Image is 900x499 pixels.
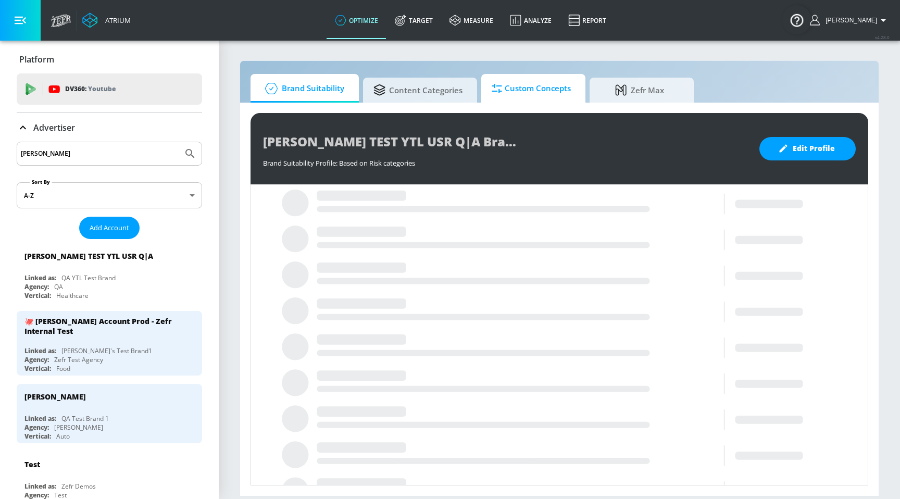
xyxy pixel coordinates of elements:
div: Linked as: [24,414,56,423]
span: v 4.28.0 [875,34,890,40]
div: Vertical: [24,291,51,300]
div: Linked as: [24,346,56,355]
span: Zefr Max [600,78,679,103]
button: Add Account [79,217,140,239]
a: Target [386,2,441,39]
div: DV360: Youtube [17,73,202,105]
div: [PERSON_NAME] TEST YTL USR Q|A [24,251,153,261]
p: Advertiser [33,122,75,133]
span: Brand Suitability [261,76,344,101]
div: Zefr Demos [61,482,96,491]
a: Atrium [82,13,131,28]
div: Zefr Test Agency [54,355,103,364]
div: [PERSON_NAME] TEST YTL USR Q|ALinked as:QA YTL Test BrandAgency:QAVertical:Healthcare [17,243,202,303]
label: Sort By [30,179,52,185]
div: QA [54,282,63,291]
span: Content Categories [373,78,463,103]
div: [PERSON_NAME]'s Test Brand1 [61,346,152,355]
span: Edit Profile [780,142,835,155]
button: Submit Search [179,142,202,165]
div: Atrium [101,16,131,25]
div: 🐙 [PERSON_NAME] Account Prod - Zefr Internal TestLinked as:[PERSON_NAME]'s Test Brand1Agency:Zefr... [17,311,202,376]
div: Agency: [24,282,49,291]
div: QA Test Brand 1 [61,414,109,423]
div: [PERSON_NAME] [54,423,103,432]
div: Advertiser [17,113,202,142]
div: Agency: [24,423,49,432]
div: Linked as: [24,482,56,491]
a: optimize [327,2,386,39]
div: Food [56,364,70,373]
div: [PERSON_NAME] [24,392,86,402]
div: [PERSON_NAME]Linked as:QA Test Brand 1Agency:[PERSON_NAME]Vertical:Auto [17,384,202,443]
div: Vertical: [24,432,51,441]
span: Add Account [90,222,129,234]
a: Analyze [502,2,560,39]
div: Auto [56,432,70,441]
div: Agency: [24,355,49,364]
div: Brand Suitability Profile: Based on Risk categories [263,153,749,168]
a: Report [560,2,615,39]
div: Test [24,459,40,469]
button: [PERSON_NAME] [810,14,890,27]
p: Platform [19,54,54,65]
div: 🐙 [PERSON_NAME] Account Prod - Zefr Internal Test [24,316,185,336]
div: QA YTL Test Brand [61,273,116,282]
div: Healthcare [56,291,89,300]
span: login as: stefan.butura@zefr.com [821,17,877,24]
button: Edit Profile [759,137,856,160]
span: Custom Concepts [492,76,571,101]
p: Youtube [88,83,116,94]
input: Search by name [21,147,179,160]
div: Vertical: [24,364,51,373]
a: measure [441,2,502,39]
div: A-Z [17,182,202,208]
button: Open Resource Center [782,5,811,34]
div: Linked as: [24,273,56,282]
p: DV360: [65,83,116,95]
div: Platform [17,45,202,74]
